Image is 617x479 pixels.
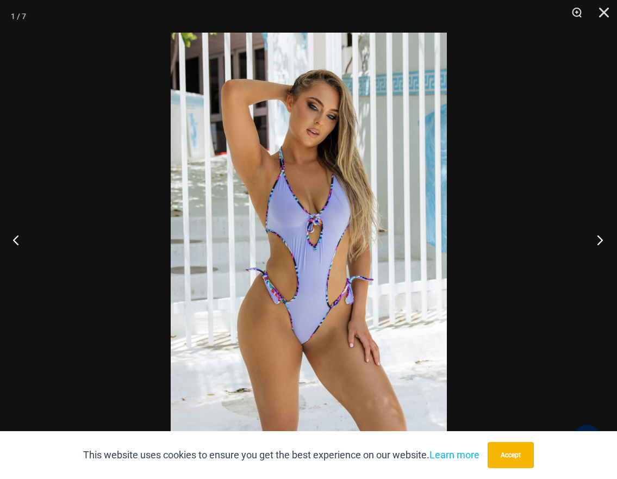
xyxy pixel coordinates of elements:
[83,447,479,463] p: This website uses cookies to ensure you get the best experience on our website.
[488,442,534,468] button: Accept
[576,213,617,267] button: Next
[429,449,479,461] a: Learn more
[171,33,447,446] img: Havana Club Purple Multi 820 One Piece 01
[11,8,26,24] div: 1 / 7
